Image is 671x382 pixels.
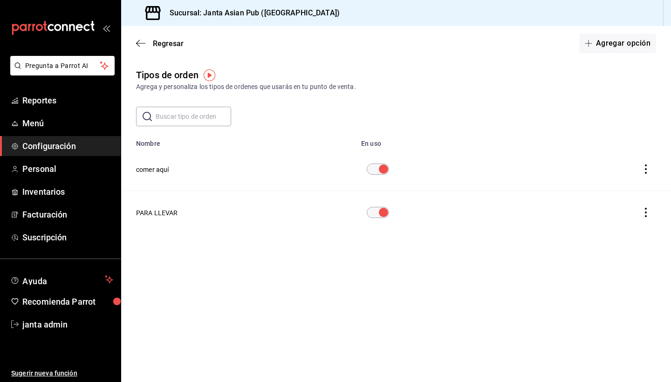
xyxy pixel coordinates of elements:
button: Pregunta a Parrot AI [10,56,115,75]
button: actions [636,202,656,223]
th: En uso [356,134,510,148]
button: Agregar opción [579,34,656,53]
table: diningOptionTable [121,134,671,234]
span: Reportes [22,94,113,107]
span: Regresar [153,39,184,48]
button: PARA LLEVAR [136,208,178,218]
span: Configuración [22,140,113,152]
a: Pregunta a Parrot AI [7,68,115,77]
button: comer aquí [136,165,169,174]
span: janta admin [22,318,113,331]
span: Pregunta a Parrot AI [25,61,100,71]
span: Personal [22,163,113,175]
span: Menú [22,117,113,130]
button: Regresar [136,39,184,48]
button: actions [636,159,656,179]
h3: Sucursal: Janta Asian Pub ([GEOGRAPHIC_DATA]) [162,7,340,19]
input: Buscar tipo de orden [156,107,231,126]
span: Facturación [22,208,113,221]
span: Suscripción [22,231,113,244]
span: Sugerir nueva función [11,368,113,378]
span: Inventarios [22,185,113,198]
span: Ayuda [22,274,101,285]
button: open_drawer_menu [103,24,110,32]
div: Tipos de orden [136,68,199,82]
div: Agrega y personaliza los tipos de ordenes que usarás en tu punto de venta. [136,82,656,92]
img: Tooltip marker [204,69,215,81]
span: Recomienda Parrot [22,295,113,308]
